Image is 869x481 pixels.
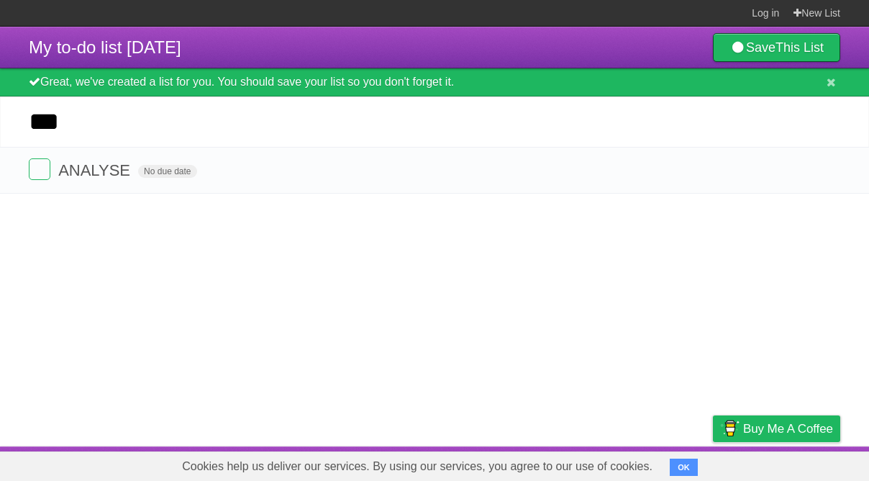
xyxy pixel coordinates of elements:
a: About [522,450,552,477]
label: Done [29,158,50,180]
a: Privacy [694,450,732,477]
a: Terms [645,450,677,477]
span: No due date [138,165,196,178]
img: Buy me a coffee [720,416,740,441]
span: Buy me a coffee [743,416,833,441]
span: My to-do list [DATE] [29,37,181,57]
button: OK [670,459,698,476]
a: Buy me a coffee [713,415,840,442]
a: Suggest a feature [750,450,840,477]
span: ANALYSE [58,161,134,179]
a: Developers [569,450,627,477]
a: SaveThis List [713,33,840,62]
span: Cookies help us deliver our services. By using our services, you agree to our use of cookies. [168,452,667,481]
b: This List [775,40,824,55]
